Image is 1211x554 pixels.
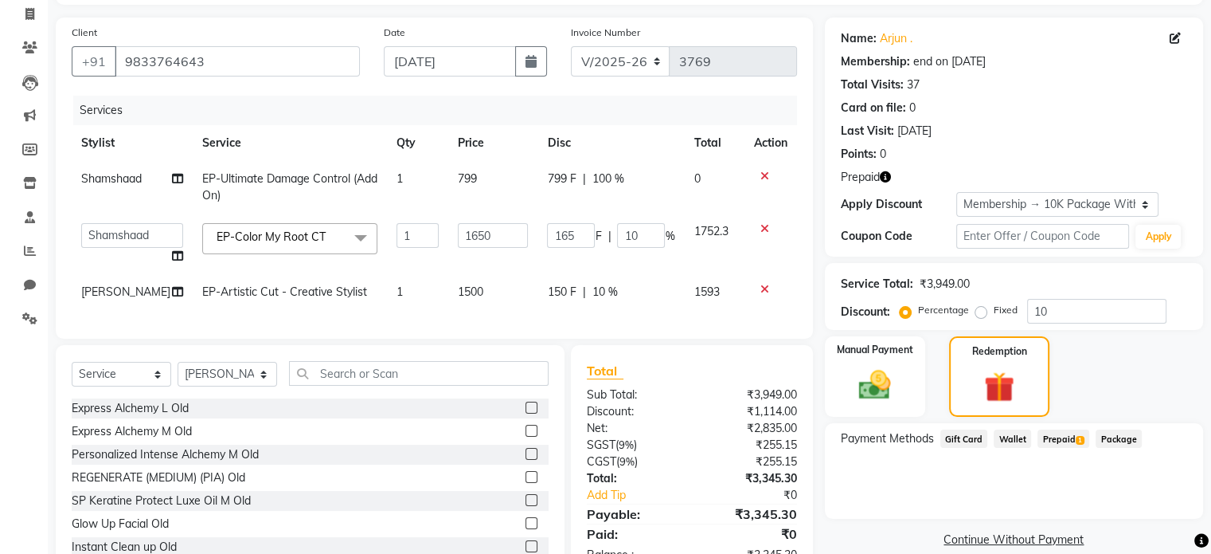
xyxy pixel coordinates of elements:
[841,169,880,186] span: Prepaid
[1135,225,1181,249] button: Apply
[956,224,1130,249] input: Enter Offer / Coupon Code
[692,387,809,403] div: ₹3,949.00
[582,284,585,301] span: |
[115,46,360,77] input: Search by Name/Mobile/Email/Code
[587,363,623,379] span: Total
[72,423,192,440] div: Express Alchemy M Old
[575,525,692,544] div: Paid:
[575,487,711,504] a: Add Tip
[397,285,403,299] span: 1
[72,26,97,40] label: Client
[575,505,692,524] div: Payable:
[72,446,259,463] div: Personalized Intense Alchemy M Old
[1037,430,1089,448] span: Prepaid
[547,171,576,187] span: 799 F
[841,304,890,320] div: Discount:
[587,438,615,452] span: SGST
[202,171,377,202] span: EP-Ultimate Damage Control (Add On)
[828,532,1200,548] a: Continue Without Payment
[458,285,483,299] span: 1500
[575,454,692,470] div: ( )
[72,46,116,77] button: +91
[897,123,932,139] div: [DATE]
[458,171,477,186] span: 799
[592,171,623,187] span: 100 %
[841,430,934,447] span: Payment Methods
[72,400,189,417] div: Express Alchemy L Old
[880,30,912,47] a: Arjun .
[72,516,169,532] div: Glow Up Facial Old
[711,487,808,504] div: ₹0
[547,284,576,301] span: 150 F
[837,343,913,357] label: Manual Payment
[384,26,405,40] label: Date
[202,285,367,299] span: EP-Artistic Cut - Creative Stylist
[592,284,617,301] span: 10 %
[72,125,193,161] th: Stylist
[693,171,700,186] span: 0
[575,420,692,437] div: Net:
[595,228,601,245] span: F
[841,123,894,139] div: Last Visit:
[692,470,809,487] div: ₹3,345.30
[448,125,538,161] th: Price
[692,420,809,437] div: ₹2,835.00
[582,171,585,187] span: |
[909,100,916,116] div: 0
[587,454,616,469] span: CGST
[193,125,387,161] th: Service
[994,430,1031,448] span: Wallet
[217,230,326,244] span: EP-Color My Root CT
[975,368,1024,406] img: _gift.svg
[841,77,904,93] div: Total Visits:
[920,276,970,293] div: ₹3,949.00
[684,125,744,161] th: Total
[72,470,245,486] div: REGENERATE (MEDIUM) (PIA) Old
[575,470,692,487] div: Total:
[692,525,809,544] div: ₹0
[81,285,170,299] span: [PERSON_NAME]
[907,77,920,93] div: 37
[619,438,634,451] span: 9%
[692,403,809,420] div: ₹1,114.00
[841,53,910,70] div: Membership:
[913,53,986,70] div: end on [DATE]
[693,224,728,238] span: 1752.3
[692,437,809,454] div: ₹255.15
[619,455,635,468] span: 9%
[537,125,684,161] th: Disc
[81,171,142,186] span: Shamshaad
[1076,436,1084,446] span: 1
[1096,430,1142,448] span: Package
[692,454,809,470] div: ₹255.15
[841,146,877,163] div: Points:
[972,344,1027,359] label: Redemption
[289,361,549,386] input: Search or Scan
[744,125,797,161] th: Action
[841,30,877,47] div: Name:
[692,505,809,524] div: ₹3,345.30
[575,437,692,454] div: ( )
[665,228,674,245] span: %
[849,367,900,403] img: _cash.svg
[841,228,956,245] div: Coupon Code
[693,285,719,299] span: 1593
[841,100,906,116] div: Card on file:
[940,430,988,448] span: Gift Card
[607,228,611,245] span: |
[880,146,886,163] div: 0
[575,403,692,420] div: Discount:
[397,171,403,186] span: 1
[841,196,956,213] div: Apply Discount
[918,303,969,317] label: Percentage
[841,276,913,293] div: Service Total:
[575,387,692,403] div: Sub Total:
[72,493,251,509] div: SP Keratine Protect Luxe Oil M Old
[326,230,333,244] a: x
[387,125,448,161] th: Qty
[994,303,1018,317] label: Fixed
[571,26,640,40] label: Invoice Number
[73,96,809,125] div: Services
